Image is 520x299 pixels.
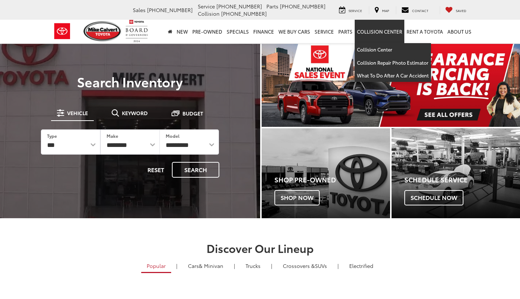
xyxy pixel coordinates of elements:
[269,262,274,269] li: |
[440,6,472,14] a: My Saved Vehicles
[336,20,355,43] a: Parts
[369,6,394,14] a: Map
[404,190,463,205] span: Schedule Now
[312,20,336,43] a: Service
[396,6,434,14] a: Contact
[344,260,379,272] a: Electrified
[277,260,332,272] a: SUVs
[147,6,193,14] span: [PHONE_NUMBER]
[182,260,229,272] a: Cars
[382,8,389,13] span: Map
[280,3,326,10] span: [PHONE_NUMBER]
[232,262,237,269] li: |
[198,10,220,17] span: Collision
[262,128,390,219] div: Toyota
[240,260,266,272] a: Trucks
[133,6,146,14] span: Sales
[31,74,230,89] h3: Search Inventory
[107,133,118,139] label: Make
[166,20,174,43] a: Home
[221,10,267,17] span: [PHONE_NUMBER]
[67,110,88,116] span: Vehicle
[276,20,312,43] a: WE BUY CARS
[49,19,76,43] img: Toyota
[174,262,179,269] li: |
[355,69,431,82] a: What To Do After A Car Accident
[336,262,340,269] li: |
[445,20,474,43] a: About Us
[392,128,520,219] div: Toyota
[355,56,431,69] a: Collision Repair Photo Estimator: Opens in a new tab
[348,8,362,13] span: Service
[412,8,428,13] span: Contact
[404,20,445,43] a: Rent a Toyota
[190,20,224,43] a: Pre-Owned
[283,262,315,269] span: Crossovers &
[334,6,367,14] a: Service
[166,133,180,139] label: Model
[392,128,520,219] a: Schedule Service Schedule Now
[141,162,170,178] button: Reset
[199,262,223,269] span: & Minivan
[266,3,278,10] span: Parts
[355,20,404,43] a: Collision Center
[172,162,219,178] button: Search
[262,128,390,219] a: Shop Pre-Owned Shop Now
[52,242,468,254] h2: Discover Our Lineup
[122,110,148,116] span: Keyword
[274,176,390,183] h4: Shop Pre-Owned
[224,20,251,43] a: Specials
[47,133,57,139] label: Type
[251,20,276,43] a: Finance
[216,3,262,10] span: [PHONE_NUMBER]
[174,20,190,43] a: New
[182,111,203,116] span: Budget
[404,176,520,183] h4: Schedule Service
[198,3,215,10] span: Service
[141,260,171,273] a: Popular
[274,190,320,205] span: Shop Now
[355,43,431,56] a: Collision Center
[456,8,466,13] span: Saved
[84,21,122,41] img: Mike Calvert Toyota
